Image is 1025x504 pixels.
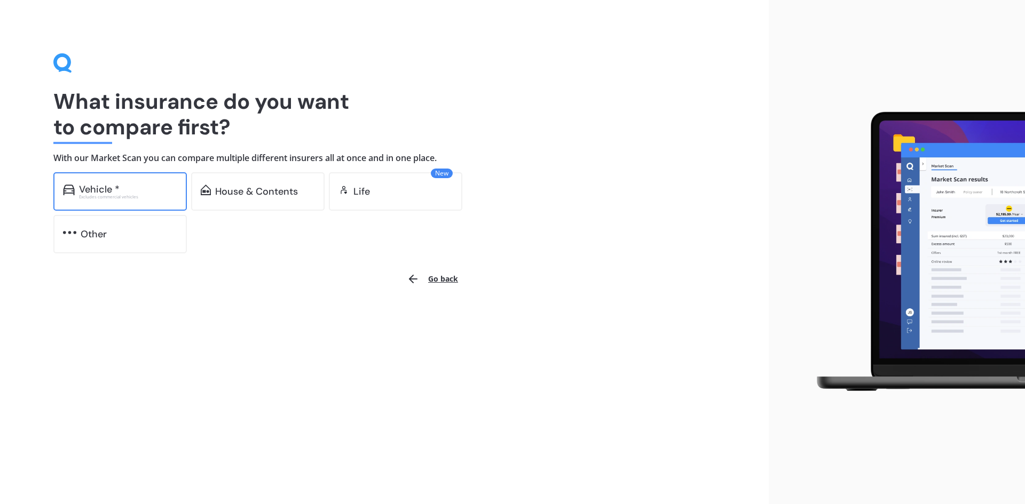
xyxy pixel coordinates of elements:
[431,169,453,178] span: New
[79,195,177,199] div: Excludes commercial vehicles
[201,185,211,195] img: home-and-contents.b802091223b8502ef2dd.svg
[79,184,120,195] div: Vehicle *
[81,229,107,239] div: Other
[801,106,1025,399] img: laptop.webp
[53,89,715,140] h1: What insurance do you want to compare first?
[63,227,76,238] img: other.81dba5aafe580aa69f38.svg
[338,185,349,195] img: life.f720d6a2d7cdcd3ad642.svg
[53,153,715,164] h4: With our Market Scan you can compare multiple different insurers all at once and in one place.
[400,266,464,292] button: Go back
[63,185,75,195] img: car.f15378c7a67c060ca3f3.svg
[353,186,370,197] div: Life
[215,186,298,197] div: House & Contents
